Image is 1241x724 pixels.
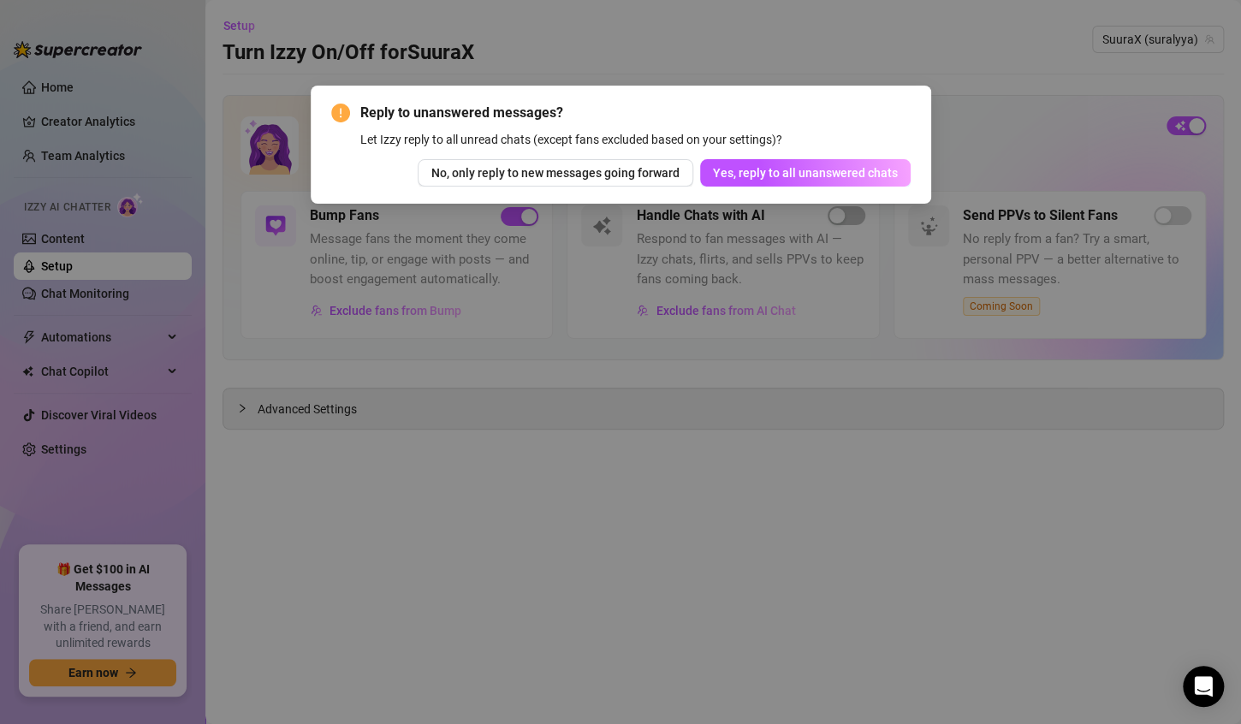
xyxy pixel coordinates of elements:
[360,103,911,123] span: Reply to unanswered messages?
[700,159,911,187] button: Yes, reply to all unanswered chats
[431,166,680,180] span: No, only reply to new messages going forward
[331,104,350,122] span: exclamation-circle
[1183,666,1224,707] div: Open Intercom Messenger
[360,130,911,149] div: Let Izzy reply to all unread chats (except fans excluded based on your settings)?
[418,159,693,187] button: No, only reply to new messages going forward
[713,166,898,180] span: Yes, reply to all unanswered chats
